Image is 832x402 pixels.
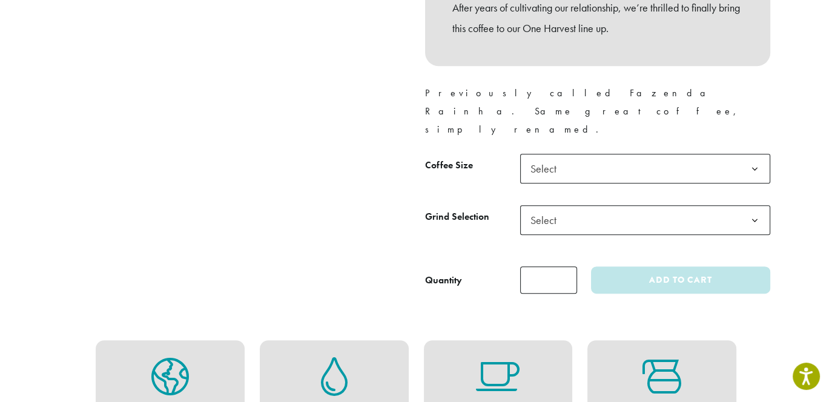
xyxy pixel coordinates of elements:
[425,157,520,174] label: Coffee Size
[526,157,569,180] span: Select
[425,208,520,226] label: Grind Selection
[520,154,770,183] span: Select
[425,273,462,288] div: Quantity
[425,84,770,139] p: Previously called Fazenda Rainha. Same great coffee, simply renamed.
[526,208,569,232] span: Select
[520,266,577,294] input: Product quantity
[520,205,770,235] span: Select
[591,266,770,294] button: Add to cart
